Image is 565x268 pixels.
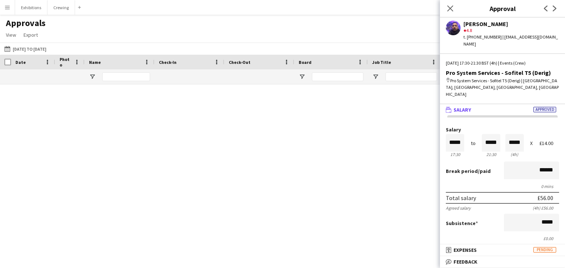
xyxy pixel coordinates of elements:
[533,107,556,112] span: Approved
[372,73,379,80] button: Open Filter Menu
[102,72,150,81] input: Name Filter Input
[312,72,363,81] input: Board Filter Input
[229,59,250,65] span: Check-Out
[463,27,559,34] div: 4.8
[89,59,101,65] span: Name
[533,205,559,211] div: (4h) £56.00
[6,32,16,38] span: View
[533,247,556,253] span: Pending
[446,152,464,157] div: 17:30
[446,220,478,227] label: Subsistence
[89,73,96,80] button: Open Filter Menu
[3,44,48,53] button: [DATE] to [DATE]
[446,127,559,133] label: Salary
[440,256,565,267] mat-expansion-panel-header: Feedback
[446,168,491,174] label: /paid
[3,30,19,40] a: View
[446,69,559,76] div: Pro System Services - Sofitel T5 (Derig)
[454,247,477,253] span: Expenses
[446,168,478,174] span: Break period
[446,60,559,66] div: [DATE] 17:30-21:30 BST (4h) | Events (Crew)
[299,73,305,80] button: Open Filter Menu
[15,0,47,15] button: Exhibitions
[539,141,559,146] div: £14.00
[440,104,565,115] mat-expansion-panel-header: SalaryApproved
[446,236,559,241] div: £0.00
[47,0,75,15] button: Crewing
[446,77,559,98] div: Pro System Services - Sofitel T5 (Derig) | [GEOGRAPHIC_DATA], [GEOGRAPHIC_DATA], [GEOGRAPHIC_DATA...
[440,245,565,256] mat-expansion-panel-header: ExpensesPending
[385,72,437,81] input: Job Title Filter Input
[463,34,559,47] div: t. [PHONE_NUMBER] | [EMAIL_ADDRESS][DOMAIN_NAME]
[15,59,26,65] span: Date
[372,59,391,65] span: Job Title
[440,4,565,13] h3: Approval
[454,258,477,265] span: Feedback
[299,59,312,65] span: Board
[159,59,177,65] span: Check-In
[454,106,471,113] span: Salary
[24,32,38,38] span: Export
[446,184,559,189] div: 0 mins
[530,141,533,146] div: X
[60,57,71,68] span: Photo
[21,30,41,40] a: Export
[463,21,559,27] div: [PERSON_NAME]
[537,194,553,202] div: £56.00
[446,194,476,202] div: Total salary
[471,141,476,146] div: to
[446,205,471,211] div: Agreed salary
[505,152,524,157] div: 4h
[482,152,500,157] div: 21:30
